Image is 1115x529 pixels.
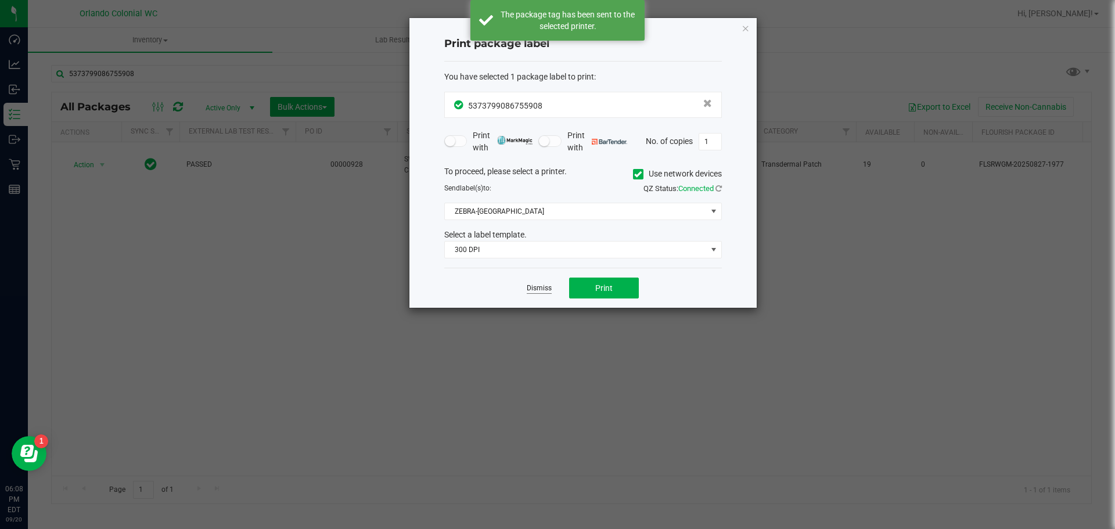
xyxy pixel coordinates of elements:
div: To proceed, please select a printer. [436,165,731,183]
div: : [444,71,722,83]
span: No. of copies [646,136,693,145]
span: Send to: [444,184,491,192]
span: Print [595,283,613,293]
label: Use network devices [633,168,722,180]
img: bartender.png [592,139,627,145]
span: label(s) [460,184,483,192]
span: 5373799086755908 [468,101,542,110]
span: 300 DPI [445,242,707,258]
span: QZ Status: [643,184,722,193]
img: mark_magic_cybra.png [497,136,533,145]
iframe: Resource center [12,436,46,471]
span: Print with [473,129,533,154]
iframe: Resource center unread badge [34,434,48,448]
a: Dismiss [527,283,552,293]
div: Select a label template. [436,229,731,241]
span: Print with [567,129,627,154]
span: ZEBRA-[GEOGRAPHIC_DATA] [445,203,707,219]
span: In Sync [454,99,465,111]
span: You have selected 1 package label to print [444,72,594,81]
div: The package tag has been sent to the selected printer. [499,9,636,32]
h4: Print package label [444,37,722,52]
span: Connected [678,184,714,193]
button: Print [569,278,639,298]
